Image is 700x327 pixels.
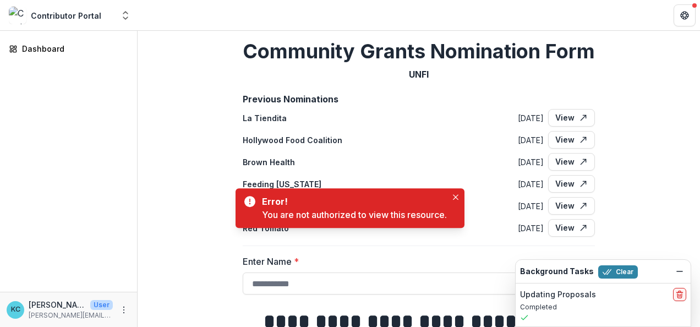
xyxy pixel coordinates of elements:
[22,43,124,54] div: Dashboard
[520,290,596,299] h2: Updating Proposals
[548,153,595,171] a: View
[518,134,544,146] p: [DATE]
[243,178,321,190] p: Feeding [US_STATE]
[673,288,686,301] button: delete
[11,306,20,313] div: Kristine Creveling
[243,222,289,234] p: Red Tomato
[243,134,342,146] p: Hollywood Food Coalition
[262,195,442,208] div: Error!
[548,219,595,237] a: View
[243,112,287,124] p: La Tiendita
[518,156,544,168] p: [DATE]
[90,300,113,310] p: User
[117,303,130,317] button: More
[4,40,133,58] a: Dashboard
[31,10,101,21] div: Contributor Portal
[518,222,544,234] p: [DATE]
[673,265,686,278] button: Dismiss
[518,178,544,190] p: [DATE]
[520,267,594,276] h2: Background Tasks
[548,175,595,193] a: View
[674,4,696,26] button: Get Help
[29,310,113,320] p: [PERSON_NAME][EMAIL_ADDRESS][PERSON_NAME][DOMAIN_NAME]
[518,112,544,124] p: [DATE]
[598,265,638,279] button: Clear
[262,208,447,221] div: You are not authorized to view this resource.
[243,156,295,168] p: Brown Health
[548,131,595,149] a: View
[548,197,595,215] a: View
[548,109,595,127] a: View
[409,68,429,81] p: UNFI
[449,190,462,204] button: Close
[243,94,595,105] h2: Previous Nominations
[9,7,26,24] img: Contributor Portal
[29,299,86,310] p: [PERSON_NAME]
[243,40,595,63] h2: Community Grants Nomination Form
[518,200,544,212] p: [DATE]
[520,302,686,312] p: Completed
[118,4,133,26] button: Open entity switcher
